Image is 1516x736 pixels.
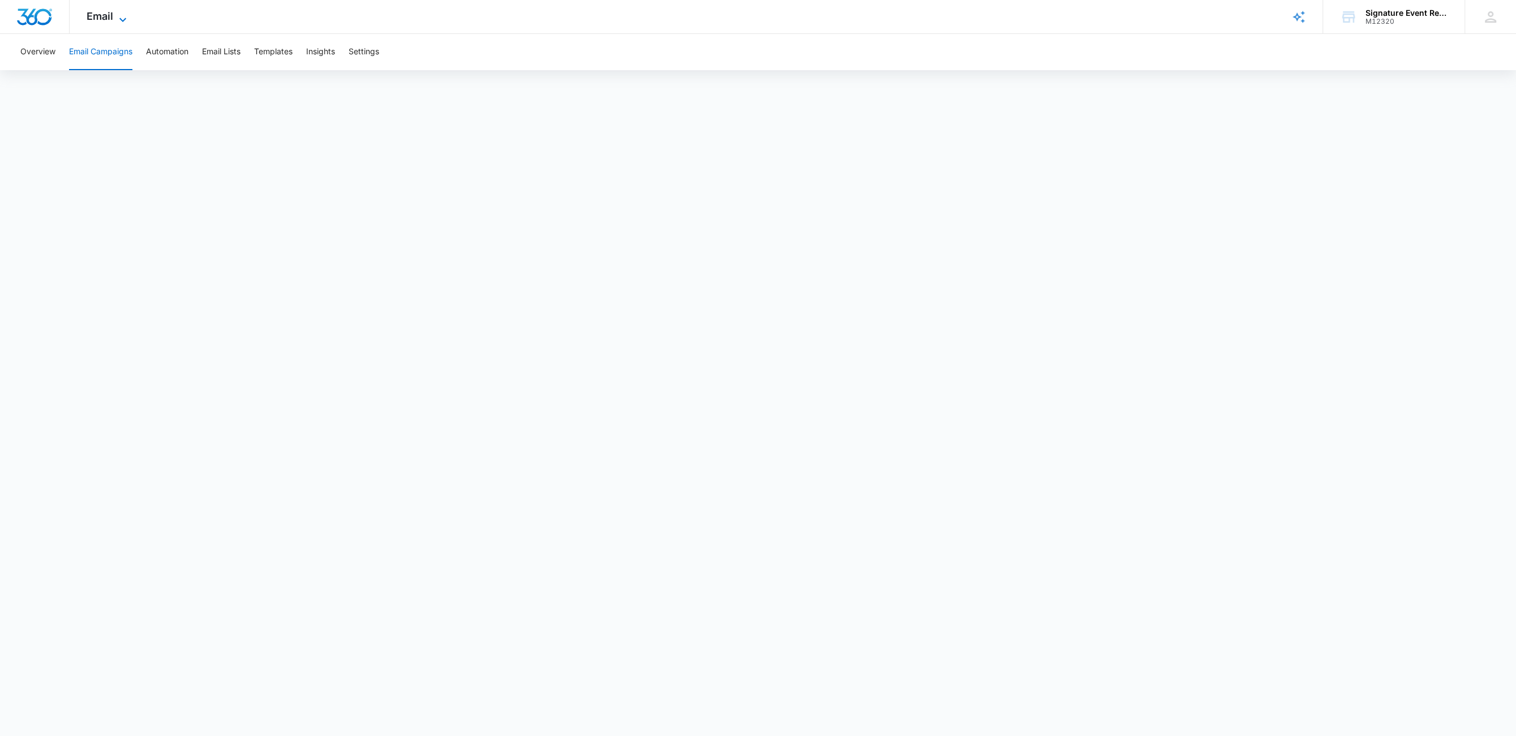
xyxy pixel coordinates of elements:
[254,34,293,70] button: Templates
[306,34,335,70] button: Insights
[349,34,379,70] button: Settings
[202,34,241,70] button: Email Lists
[87,10,113,22] span: Email
[69,34,132,70] button: Email Campaigns
[1365,8,1448,18] div: account name
[1365,18,1448,25] div: account id
[20,34,55,70] button: Overview
[146,34,188,70] button: Automation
